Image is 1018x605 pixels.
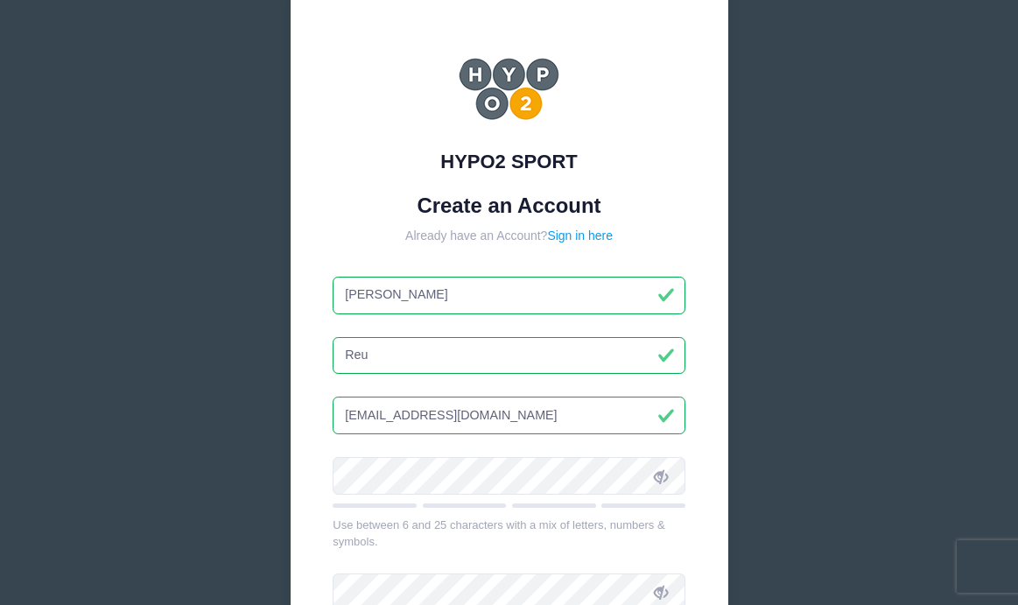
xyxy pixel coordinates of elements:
[547,229,613,243] a: Sign in here
[333,147,685,176] div: HYPO2 SPORT
[333,277,685,314] input: First Name
[457,37,562,142] img: HYPO2 SPORT
[333,397,685,434] input: Email
[333,227,685,245] div: Already have an Account?
[333,517,685,551] div: Use between 6 and 25 characters with a mix of letters, numbers & symbols.
[333,337,685,375] input: Last Name
[333,193,685,219] h1: Create an Account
